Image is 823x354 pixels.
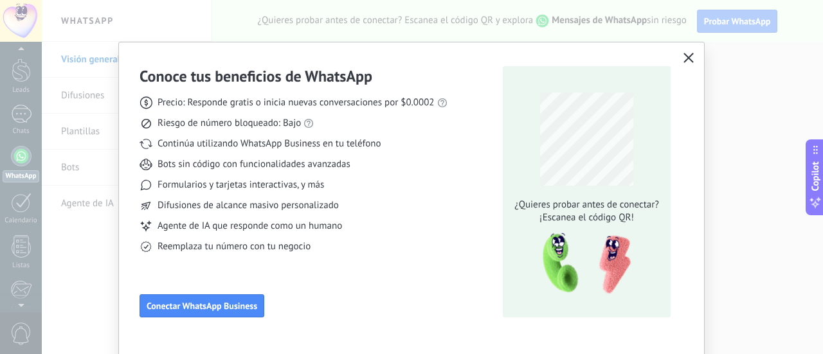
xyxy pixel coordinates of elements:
span: Precio: Responde gratis o inicia nuevas conversaciones por $0.0002 [158,96,435,109]
span: Agente de IA que responde como un humano [158,220,342,233]
span: Formularios y tarjetas interactivas, y más [158,179,324,191]
span: ¡Escanea el código QR! [511,211,663,224]
span: Reemplaza tu número con tu negocio [158,240,311,253]
span: Bots sin código con funcionalidades avanzadas [158,158,350,171]
span: Riesgo de número bloqueado: Bajo [158,117,301,130]
span: Difusiones de alcance masivo personalizado [158,199,339,212]
button: Conectar WhatsApp Business [140,294,264,317]
span: ¿Quieres probar antes de conectar? [511,199,663,211]
h3: Conoce tus beneficios de WhatsApp [140,66,372,86]
span: Copilot [809,161,822,191]
span: Conectar WhatsApp Business [147,301,257,310]
span: Continúa utilizando WhatsApp Business en tu teléfono [158,137,381,150]
img: qr-pic-1x.png [532,229,633,298]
